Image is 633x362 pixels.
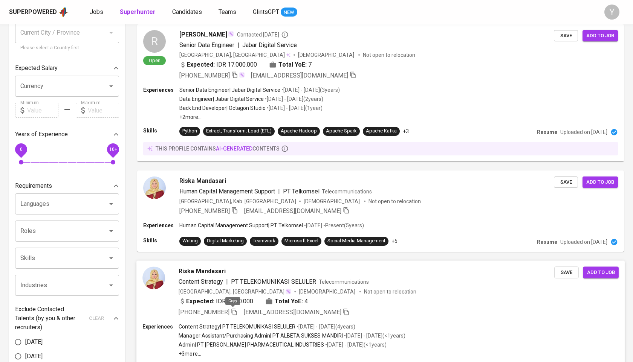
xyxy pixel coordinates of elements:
[560,238,607,246] p: Uploaded on [DATE]
[304,198,361,205] span: [DEMOGRAPHIC_DATA]
[187,60,215,69] b: Expected:
[583,30,618,42] button: Add to job
[537,128,557,136] p: Resume
[15,178,119,193] div: Requirements
[15,305,119,332] div: Exclude Contacted Talents (by you & other recruiters)clear
[182,237,198,245] div: Writing
[106,199,116,209] button: Open
[156,145,280,152] p: this profile contains contents
[106,280,116,291] button: Open
[242,41,297,49] span: Jabar Digital Service
[27,103,58,118] input: Value
[264,95,323,103] p: • [DATE] - [DATE] ( 2 years )
[278,60,307,69] b: Total YoE:
[179,86,280,94] p: Senior Data Engineer | Jabar Digital Service
[15,181,52,190] p: Requirements
[554,176,578,188] button: Save
[587,268,615,277] span: Add to job
[143,237,179,244] p: Skills
[25,352,43,361] span: [DATE]
[554,266,578,278] button: Save
[20,147,22,152] span: 0
[216,146,252,152] span: AI-generated
[109,147,117,152] span: 10+
[366,128,397,135] div: Apache Kafka
[278,187,280,196] span: |
[284,237,318,245] div: Microsoft Excel
[182,128,197,135] div: Python
[179,323,295,330] p: Content Strategy | PT TELEKOMUNIKASI SELULER
[137,24,624,161] a: ROpen[PERSON_NAME]Contacted [DATE]Senior Data Engineer|Jabar Digital Service[GEOGRAPHIC_DATA], [G...
[179,266,225,275] span: Riska Mandasari
[179,176,226,186] span: Riska Mandasari
[583,176,618,188] button: Add to job
[172,8,202,15] span: Candidates
[179,72,230,79] span: [PHONE_NUMBER]
[251,72,348,79] span: [EMAIL_ADDRESS][DOMAIN_NAME]
[281,31,289,38] svg: By Batam recruiter
[228,31,234,37] img: magic_wand.svg
[106,253,116,263] button: Open
[15,305,84,332] p: Exclude Contacted Talents (by you & other recruiters)
[363,51,415,59] p: Not open to relocation
[244,207,341,214] span: [EMAIL_ADDRESS][DOMAIN_NAME]
[58,6,69,18] img: app logo
[179,341,324,348] p: Admin | PT [PERSON_NAME] PHARMACEUTICAL INDUSTRIES
[142,266,165,289] img: 268bfbbac064f4a293277e2ecd04d320.jpg
[299,287,356,295] span: [DEMOGRAPHIC_DATA]
[186,297,214,306] b: Expected:
[146,57,164,64] span: Open
[403,128,409,135] p: +3
[179,207,230,214] span: [PHONE_NUMBER]
[237,41,239,50] span: |
[322,189,372,195] span: Telecommunications
[15,127,119,142] div: Years of Experience
[554,30,578,42] button: Save
[253,8,297,17] a: GlintsGPT NEW
[179,198,296,205] div: [GEOGRAPHIC_DATA], Kab. [GEOGRAPHIC_DATA]
[142,323,179,330] p: Experiences
[219,8,236,15] span: Teams
[206,128,272,135] div: Extract, Transform, Load (ETL)
[179,188,275,195] span: Human Capital Management Support
[558,178,574,187] span: Save
[90,8,105,17] a: Jobs
[237,31,289,38] span: Contacted [DATE]
[179,113,340,121] p: +2 more ...
[120,8,156,15] b: Superhunter
[231,278,316,285] span: PT TELEKOMUNIKASI SELULER
[266,104,323,112] p: • [DATE] - [DATE] ( 1 year )
[106,226,116,236] button: Open
[319,278,369,284] span: Telecommunications
[25,338,43,347] span: [DATE]
[244,308,341,315] span: [EMAIL_ADDRESS][DOMAIN_NAME]
[298,51,355,59] span: [DEMOGRAPHIC_DATA]
[560,128,607,136] p: Uploaded on [DATE]
[179,41,234,49] span: Senior Data Engineer
[304,297,308,306] span: 4
[179,278,223,285] span: Content Strategy
[172,8,203,17] a: Candidates
[9,6,69,18] a: Superpoweredapp logo
[364,287,416,295] p: Not open to relocation
[343,332,405,339] p: • [DATE] - [DATE] ( <1 years )
[179,60,257,69] div: IDR 17.000.000
[179,95,264,103] p: Data Engineer | Jabar Digital Service
[88,103,119,118] input: Value
[391,237,398,245] p: +5
[604,5,619,20] div: Y
[219,8,238,17] a: Teams
[586,32,614,40] span: Add to job
[253,8,279,15] span: GlintsGPT
[253,237,275,245] div: Teamwork
[285,288,291,294] img: magic_wand.svg
[179,308,229,315] span: [PHONE_NUMBER]
[179,222,303,229] p: Human Capital Management Support | PT Telkomsel
[143,222,179,229] p: Experiences
[308,60,312,69] span: 7
[368,198,421,205] p: Not open to relocation
[295,323,355,330] p: • [DATE] - [DATE] ( 4 years )
[326,128,357,135] div: Apache Spark
[586,178,614,187] span: Add to job
[207,237,244,245] div: Digital Marketing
